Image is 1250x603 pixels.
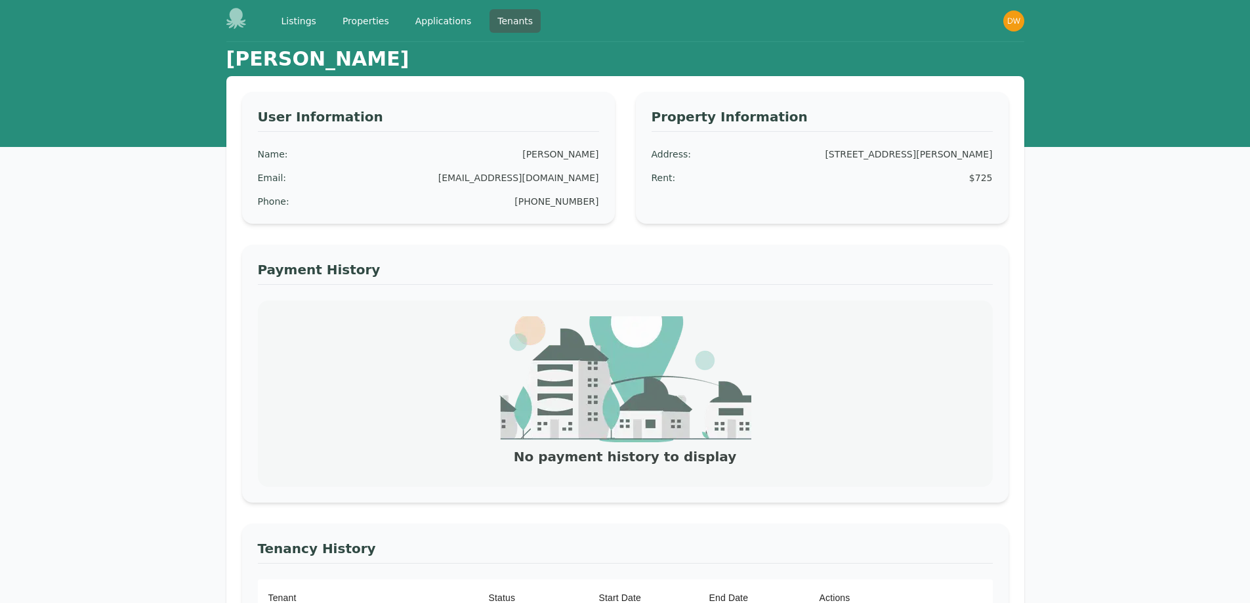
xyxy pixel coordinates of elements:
div: Email : [258,171,287,184]
a: Listings [274,9,324,33]
img: empty_state_image [499,316,751,442]
h3: Payment History [258,260,993,285]
div: Rent : [652,171,676,184]
h1: [PERSON_NAME] [226,47,409,71]
div: [PERSON_NAME] [522,148,598,161]
div: Name : [258,148,288,161]
h3: Tenancy History [258,539,993,564]
div: Phone : [258,195,289,208]
div: Address : [652,148,691,161]
div: $725 [969,171,993,184]
h3: No payment history to display [514,447,736,466]
h3: User Information [258,108,599,132]
a: Tenants [490,9,541,33]
div: [EMAIL_ADDRESS][DOMAIN_NAME] [438,171,599,184]
div: [STREET_ADDRESS][PERSON_NAME] [825,148,992,161]
a: Properties [335,9,397,33]
a: Applications [407,9,480,33]
h3: Property Information [652,108,993,132]
div: [PHONE_NUMBER] [514,195,598,208]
